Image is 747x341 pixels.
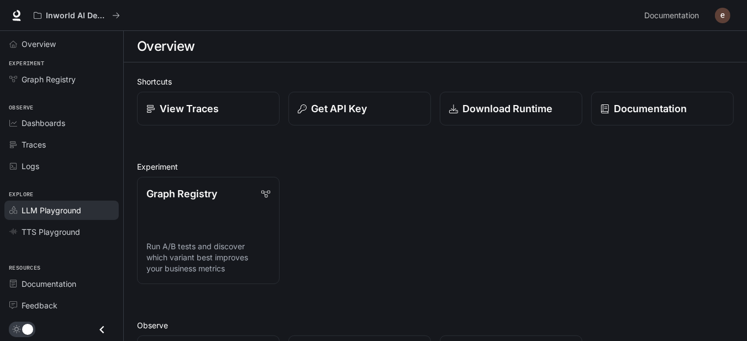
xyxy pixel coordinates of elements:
a: Documentation [591,92,734,125]
p: Run A/B tests and discover which variant best improves your business metrics [146,241,270,274]
a: Feedback [4,296,119,315]
a: TTS Playground [4,222,119,242]
a: LLM Playground [4,201,119,220]
h2: Observe [137,319,734,331]
span: Dark mode toggle [22,323,33,335]
a: Graph RegistryRun A/B tests and discover which variant best improves your business metrics [137,177,280,284]
p: Documentation [614,101,687,116]
span: Feedback [22,300,57,311]
span: Dashboards [22,117,65,129]
p: Graph Registry [146,186,217,201]
button: All workspaces [29,4,125,27]
a: Download Runtime [440,92,582,125]
p: Get API Key [311,101,367,116]
span: TTS Playground [22,226,80,238]
a: Logs [4,156,119,176]
button: Get API Key [288,92,431,125]
h2: Experiment [137,161,734,172]
span: Documentation [22,278,76,290]
h1: Overview [137,35,195,57]
span: Documentation [644,9,699,23]
a: Graph Registry [4,70,119,89]
h2: Shortcuts [137,76,734,87]
a: View Traces [137,92,280,125]
span: Traces [22,139,46,150]
a: Traces [4,135,119,154]
p: Inworld AI Demos [46,11,108,20]
span: Overview [22,38,56,50]
img: User avatar [715,8,730,23]
p: Download Runtime [462,101,553,116]
span: Logs [22,160,39,172]
p: View Traces [160,101,219,116]
a: Dashboards [4,113,119,133]
a: Documentation [640,4,707,27]
button: User avatar [712,4,734,27]
button: Close drawer [90,318,114,341]
a: Documentation [4,274,119,293]
a: Overview [4,34,119,54]
span: Graph Registry [22,74,76,85]
span: LLM Playground [22,204,81,216]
